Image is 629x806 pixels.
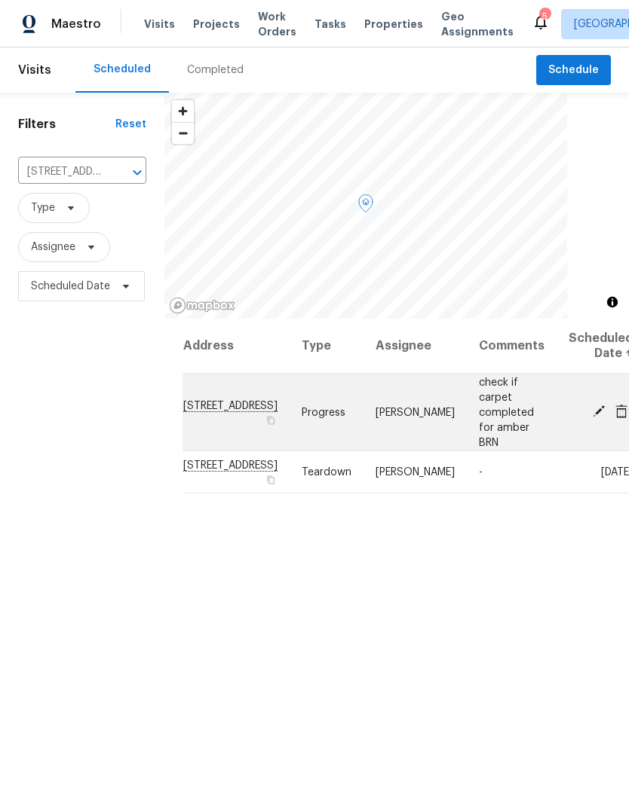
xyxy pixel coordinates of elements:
button: Zoom out [172,122,194,144]
span: Work Orders [258,9,296,39]
span: [PERSON_NAME] [376,407,455,417]
span: Maestro [51,17,101,32]
canvas: Map [164,93,567,319]
div: Completed [187,63,244,78]
button: Copy Address [264,413,278,426]
span: Type [31,200,55,215]
span: check if carpet completed for amber BRN [479,377,534,447]
div: Scheduled [94,62,151,77]
span: Teardown [302,467,351,478]
span: Projects [193,17,240,32]
span: Properties [364,17,423,32]
div: Reset [115,117,146,132]
span: Schedule [548,61,599,80]
button: Open [127,162,148,183]
span: Scheduled Date [31,279,110,294]
div: Map marker [358,194,373,218]
h1: Filters [18,117,115,132]
span: Assignee [31,240,75,255]
th: Assignee [364,319,467,374]
span: - [479,467,483,478]
th: Comments [467,319,557,374]
button: Copy Address [264,473,278,487]
div: 5 [539,9,550,24]
input: Search for an address... [18,160,104,184]
span: Geo Assignments [441,9,514,39]
button: Zoom in [172,100,194,122]
a: Mapbox homepage [169,297,235,314]
span: Visits [18,53,51,87]
th: Type [290,319,364,374]
span: Edit [588,405,610,418]
span: Toggle attribution [608,294,617,310]
span: [PERSON_NAME] [376,467,455,478]
span: Progress [302,407,345,417]
th: Address [183,319,290,374]
button: Toggle attribution [603,293,621,311]
span: Zoom out [172,123,194,144]
span: Tasks [314,19,346,29]
button: Schedule [536,55,611,86]
span: Visits [144,17,175,32]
